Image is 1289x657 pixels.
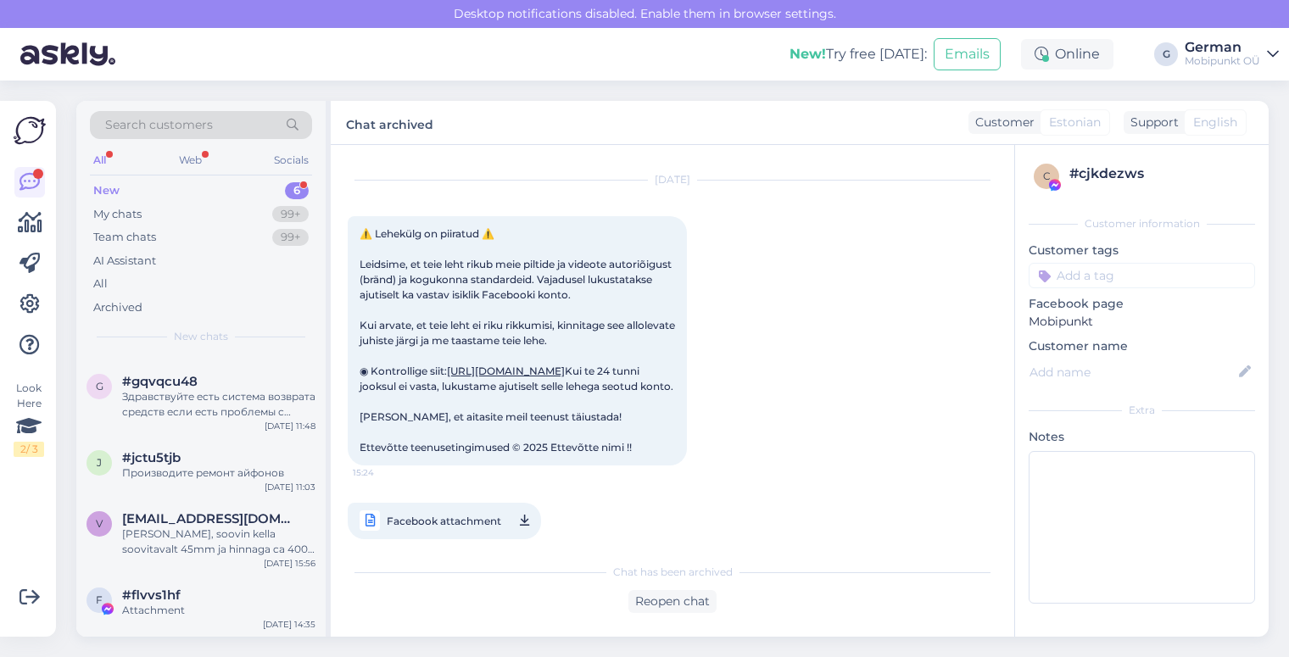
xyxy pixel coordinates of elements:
div: [DATE] 11:48 [265,420,315,432]
div: Online [1021,39,1113,70]
p: Customer name [1029,337,1255,355]
div: AI Assistant [93,253,156,270]
span: vjatseslav.esnar@mail.ee [122,511,299,526]
input: Add a tag [1029,263,1255,288]
span: c [1043,170,1051,182]
span: New chats [174,329,228,344]
span: Estonian [1049,114,1101,131]
a: [URL][DOMAIN_NAME] [447,365,565,377]
div: Web [176,149,205,171]
div: 6 [285,182,309,199]
span: g [96,380,103,393]
div: [DATE] 15:56 [264,557,315,570]
div: [PERSON_NAME], soovin kella soovitavalt 45mm ja hinnaga ca 400 eur, et [PERSON_NAME] pealt kõned ... [122,526,315,557]
p: Mobipunkt [1029,313,1255,331]
span: f [96,593,103,606]
span: 15:24 [353,535,416,556]
a: GermanMobipunkt OÜ [1185,41,1279,68]
label: Chat archived [346,111,433,134]
div: Attachment [122,603,315,618]
b: New! [790,46,826,62]
div: Team chats [93,229,156,246]
img: Askly Logo [14,114,46,147]
div: Customer [968,114,1035,131]
p: Customer tags [1029,242,1255,259]
div: # cjkdezws [1069,164,1250,184]
button: Emails [934,38,1001,70]
div: [DATE] [348,172,997,187]
div: All [93,276,108,292]
span: ⚠️ Lehekülg on piiratud ⚠️ Leidsime, et teie leht rikub meie piltide ja videote autoriõigust (brä... [360,227,678,454]
span: Chat has been archived [613,565,733,580]
span: j [97,456,102,469]
div: Здравствуйте есть система возврата средств если есть проблемы с товаром [122,389,315,420]
div: German [1185,41,1260,54]
span: #jctu5tjb [122,450,181,465]
div: Archived [93,299,142,316]
div: 99+ [272,229,309,246]
div: Customer information [1029,216,1255,231]
div: All [90,149,109,171]
p: Notes [1029,428,1255,446]
div: Support [1124,114,1179,131]
p: Facebook page [1029,295,1255,313]
div: Socials [271,149,312,171]
div: Производите ремонт айфонов [122,465,315,481]
div: Look Here [14,381,44,457]
div: G [1154,42,1178,66]
div: Mobipunkt OÜ [1185,54,1260,68]
div: 2 / 3 [14,442,44,457]
div: My chats [93,206,142,223]
div: Reopen chat [628,590,717,613]
div: 99+ [272,206,309,223]
div: New [93,182,120,199]
span: English [1193,114,1237,131]
span: #flvvs1hf [122,587,181,603]
div: Extra [1029,403,1255,418]
div: Try free [DATE]: [790,44,927,64]
a: Facebook attachment15:24 [348,503,541,539]
span: 15:24 [353,466,416,479]
span: v [96,517,103,530]
div: [DATE] 14:35 [263,618,315,631]
span: Facebook attachment [387,510,501,532]
input: Add name [1030,363,1236,381]
span: #gqvqcu48 [122,374,198,389]
span: Search customers [105,116,213,134]
div: [DATE] 11:03 [265,481,315,493]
